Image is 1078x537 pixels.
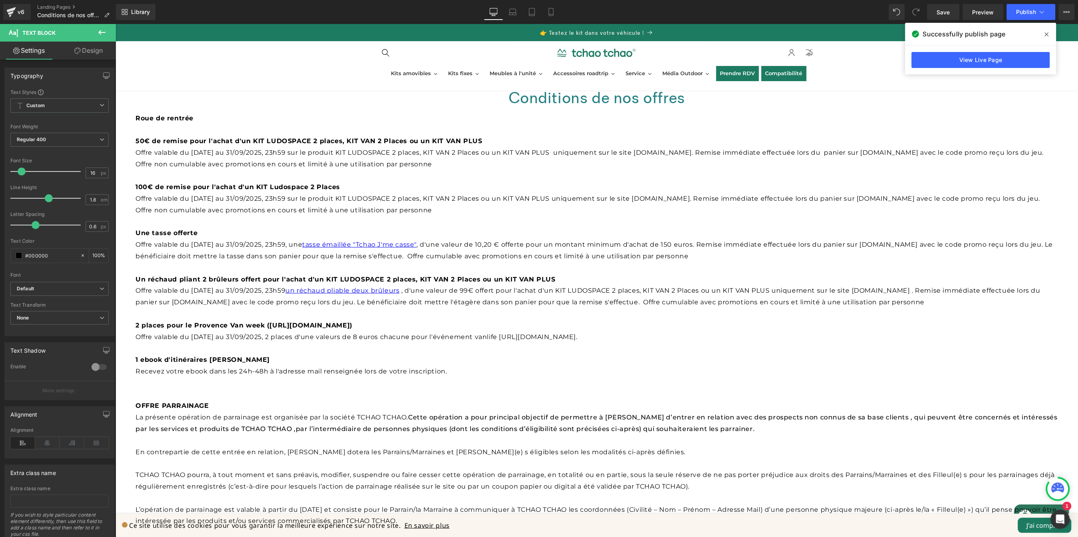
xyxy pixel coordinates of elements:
[42,387,74,394] p: More settings
[646,42,691,57] a: Compatibilité
[908,4,924,20] button: Redo
[131,8,150,16] span: Library
[10,486,109,491] div: Extra class name
[923,29,1006,39] span: Successfully publish page
[20,342,943,353] p: Recevez votre ebook dans les 24h-48h à l'adresse mail renseignée lors de votre inscription.
[101,197,108,202] span: em
[20,263,925,282] span: , d'une valeur de 99€ offert pour l'achat d'un KIT LUDOSPACE 2 places, KIT VAN 2 Places ou un KIT...
[1016,9,1036,15] span: Publish
[20,388,943,411] p: La présente opération de parrainage est organisée par la société TCHAO TCHAO.
[261,20,279,38] summary: Recherche
[247,64,715,85] h1: Conditions de nos offres
[17,315,29,321] b: None
[10,238,109,244] div: Text Color
[272,42,327,57] a: Kits amovibles
[434,42,504,57] a: Accessoires roadtrip
[20,217,938,236] span: , d'une valeur de 10,20 € offerte pour un montant minimum d'achat de 150 euros. Remise immédiate ...
[937,8,950,16] span: Save
[20,205,82,213] strong: Une tasse offerte
[101,170,108,176] span: px
[438,46,493,53] span: Accessoires roadtrip
[20,263,286,270] span: Offre valable du [DATE] au 31/09/2025, 23h59
[20,297,237,305] strong: 2 places pour le Provence Van week ([URL][DOMAIN_NAME])
[1059,4,1075,20] button: More
[889,4,905,20] button: Undo
[20,309,462,317] span: Offre valable du [DATE] au 31/09/2025, 2 places d'une valeurs de 8 euros chacune pour l'événement...
[20,113,367,121] strong: 50€ de remise pour l'achat d'un KIT LUDOSPACE 2 places, KIT VAN 2 Places ou un KIT VAN PLUS
[10,185,109,190] div: Line Height
[503,4,522,20] a: Laptop
[20,90,78,98] strong: Roue de rentrée
[10,363,84,372] div: Enable
[10,158,109,164] div: Font Size
[16,7,26,17] div: v6
[10,68,43,79] div: Typography
[20,423,943,434] p: En contrepartie de cette entrée en relation, [PERSON_NAME] dotera les Parrains/Marraines et [PERS...
[20,378,94,385] strong: OFFRE PARRAINAGE
[10,124,109,130] div: Font Weight
[26,102,45,109] b: Custom
[484,4,503,20] a: Desktop
[37,12,101,18] span: Conditions de nos offres
[116,4,155,20] a: New Library
[329,42,368,57] a: Kits fixes
[60,42,118,60] a: Design
[601,42,644,57] a: Prendre RDV
[89,249,108,263] div: %
[542,4,561,20] a: Mobile
[506,42,541,57] a: Service
[20,159,225,167] strong: 100€ de remise pour l'achat d'un KIT Ludospace 2 Places
[10,407,38,418] div: Alignment
[1007,4,1056,20] button: Publish
[37,4,116,10] a: Landing Pages
[22,30,56,36] span: Text Block
[543,42,598,57] a: Média Outdoor
[10,302,109,308] div: Text Transform
[10,272,109,278] div: Font
[20,169,943,192] p: Offre valable du [DATE] au 31/09/2025, 23h59 sur le produit KIT LUDOSPACE 2 places, KIT VAN 2 Pla...
[522,4,542,20] a: Tablet
[10,89,109,95] div: Text Styles
[20,123,943,146] p: Offre valable du [DATE] au 31/09/2025, 23h59 sur le produit KIT LUDOSPACE 2 places, KIT VAN 2 Pla...
[424,6,529,12] span: 👉 Testez le kit dans votre véhicule !
[1051,510,1070,529] div: Open Intercom Messenger
[10,212,109,217] div: Letter Spacing
[17,136,46,142] b: Regular 400
[650,46,687,53] span: Compatibilité
[333,46,357,53] span: Kits fixes
[20,217,187,224] span: Offre valable du [DATE] au 31/09/2025, 23h59, une
[442,25,521,33] img: Frame_27.svg
[20,480,943,503] p: L’opération de parrainage est valable à partir du [DATE] et consiste pour le Parrain/la Marraine ...
[276,46,316,53] span: Kits amovibles
[3,4,31,20] a: v6
[20,445,943,469] p: TCHAO TCHAO pourra, à tout moment et sans préavis, modifier, suspendre ou faire cesser cette opér...
[20,252,440,259] strong: Un réchaud pliant 2 brûleurs offert pour l'achat d'un KIT LUDOSPACE 2 places, KIT VAN 2 Places ou...
[20,332,154,339] strong: 1 ebook d'itinéraires [PERSON_NAME]
[912,52,1050,68] a: View Live Page
[20,389,942,409] span: Cette opération a pour principal objectif de permettre à [PERSON_NAME] d’entrer en relation avec ...
[10,343,46,354] div: Text Shadow
[10,465,56,476] div: Extra class name
[25,251,76,260] input: Color
[10,427,109,433] div: Alignment
[375,46,421,53] span: Meubles à l'unité
[101,224,108,229] span: px
[963,4,1004,20] a: Preview
[371,42,432,57] a: Meubles à l'unité
[5,381,114,400] button: More settings
[187,217,301,224] a: tasse émaillée "Tchao J'me casse"
[17,285,34,292] i: Default
[972,8,994,16] span: Preview
[170,263,284,270] a: un réchaud pliable deux brûleurs
[605,46,640,53] span: Prendre RDV
[510,46,530,53] span: Service
[547,46,588,53] span: Média Outdoor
